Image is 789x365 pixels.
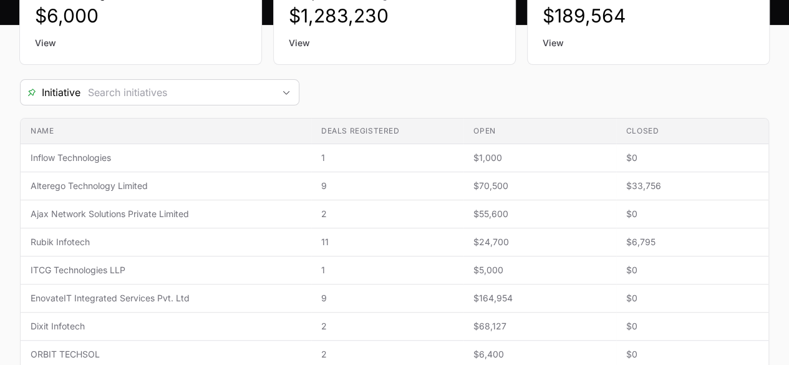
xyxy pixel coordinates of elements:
[473,236,606,248] span: $24,700
[626,320,758,333] span: $0
[473,180,606,192] span: $70,500
[473,320,606,333] span: $68,127
[35,37,246,49] a: View
[31,236,301,248] span: Rubik Infotech
[543,37,754,49] a: View
[473,152,606,164] span: $1,000
[321,208,453,220] span: 2
[311,119,463,144] th: Deals registered
[473,208,606,220] span: $55,600
[626,208,758,220] span: $0
[321,292,453,304] span: 9
[289,37,500,49] a: View
[626,236,758,248] span: $6,795
[616,119,768,144] th: Closed
[626,292,758,304] span: $0
[31,264,301,276] span: ITCG Technologies LLP
[626,348,758,361] span: $0
[321,264,453,276] span: 1
[31,348,301,361] span: ORBIT TECHSOL
[473,348,606,361] span: $6,400
[321,348,453,361] span: 2
[289,4,500,27] dd: $1,283,230
[321,180,453,192] span: 9
[321,152,453,164] span: 1
[321,320,453,333] span: 2
[80,80,274,105] input: Search initiatives
[473,264,606,276] span: $5,000
[21,85,80,100] span: Initiative
[626,264,758,276] span: $0
[21,119,311,144] th: Name
[31,320,301,333] span: Dixit Infotech
[626,180,758,192] span: $33,756
[321,236,453,248] span: 11
[31,152,301,164] span: Inflow Technologies
[31,208,301,220] span: Ajax Network Solutions Private Limited
[463,119,616,144] th: Open
[31,292,301,304] span: EnovateIT Integrated Services Pvt. Ltd
[35,4,246,27] dd: $6,000
[473,292,606,304] span: $164,954
[626,152,758,164] span: $0
[31,180,301,192] span: Alterego Technology Limited
[274,80,299,105] div: Open
[543,4,754,27] dd: $189,564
